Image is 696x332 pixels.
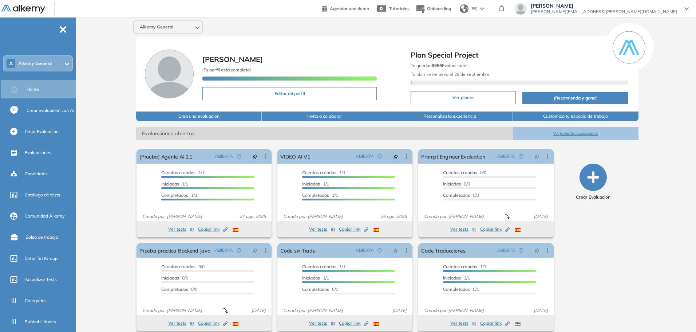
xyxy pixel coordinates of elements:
[377,154,382,159] span: check-circle
[302,170,336,175] span: Cuentas creadas
[443,264,477,269] span: Cuentas creadas
[529,245,545,256] button: pushpin
[252,247,257,253] span: pushpin
[302,286,329,292] span: Completados
[443,192,479,198] span: 0/0
[161,192,197,198] span: 1/1
[161,286,197,292] span: 0/0
[139,149,192,164] a: [Prueba] Agente AI 2.1
[280,149,310,164] a: VIDEO AI V1
[25,276,57,283] span: Actualizar Tests
[247,245,263,256] button: pushpin
[576,164,610,200] button: Crear Evaluación
[25,192,60,198] span: Catálogo de tests
[330,6,369,11] span: Agendar una demo
[280,307,346,314] span: Creado por: [PERSON_NAME]
[421,243,465,258] a: Code Traducciones
[161,264,195,269] span: Cuentas creadas
[25,171,48,177] span: Candidatos
[471,5,477,12] span: ES
[356,247,374,254] span: ABIERTA
[432,63,442,68] b: 9956
[421,213,487,220] span: Creado por: [PERSON_NAME]
[339,319,368,328] button: Copiar link
[322,4,369,12] a: Agendar una demo
[519,154,523,159] span: check-circle
[136,112,262,121] button: Crea una evaluación
[18,60,52,66] span: Alkemy General
[497,247,515,254] span: ABIERTA
[161,181,188,187] span: 1/1
[202,55,263,64] span: [PERSON_NAME]
[389,6,410,11] span: Tutoriales
[161,170,205,175] span: 1/1
[411,50,628,60] span: Plan Special Project
[480,319,510,328] button: Copiar link
[339,320,368,327] span: Copiar link
[25,297,47,304] span: Categorías
[443,275,461,281] span: Iniciadas
[252,153,257,159] span: pushpin
[460,4,468,13] img: world
[480,320,510,327] span: Copiar link
[198,320,228,327] span: Copiar link
[302,275,329,281] span: 1/1
[9,60,13,66] span: A
[421,149,485,164] a: Prompt Engineer Evaluation
[161,275,179,281] span: Iniciadas
[202,87,377,100] button: Editar mi perfil
[356,153,374,160] span: ABIERTA
[415,1,451,17] button: Onboarding
[522,92,628,104] button: ¡Recomienda y gana!
[443,170,477,175] span: Cuentas creadas
[237,248,241,253] span: check-circle
[161,170,195,175] span: Cuentas creadas
[534,153,539,159] span: pushpin
[237,154,241,159] span: check-circle
[393,153,398,159] span: pushpin
[215,247,233,254] span: ABIERTA
[411,71,490,77] span: Tu plan se renueva el
[443,181,461,187] span: Iniciadas
[139,213,205,220] span: Creado por: [PERSON_NAME]
[198,319,228,328] button: Copiar link
[25,319,56,325] span: Subhabilidades
[443,192,470,198] span: Completados
[139,243,211,258] a: Prueba practica Backend Java
[302,286,338,292] span: 0/1
[139,307,205,314] span: Creado por: [PERSON_NAME]
[25,128,59,135] span: Crear Evaluación
[513,112,638,121] button: Customiza tu espacio de trabajo
[450,319,476,328] button: Ver tests
[202,67,251,73] span: ¡Tu perfil está completo!
[145,50,194,98] img: Foto de perfil
[443,275,470,281] span: 1/1
[233,228,238,232] img: ESP
[531,307,551,314] span: [DATE]
[513,127,638,140] button: Ver todas las evaluaciones
[388,151,404,162] button: pushpin
[411,63,468,68] span: Te quedan Evaluaciones
[443,286,470,292] span: Completados
[393,247,398,253] span: pushpin
[480,225,510,234] button: Copiar link
[168,319,194,328] button: Ver tests
[302,264,336,269] span: Cuentas creadas
[27,86,39,93] span: Home
[302,181,320,187] span: Iniciadas
[389,307,410,314] span: [DATE]
[421,307,487,314] span: Creado por: [PERSON_NAME]
[237,213,269,220] span: 27 ago. 2025
[247,151,263,162] button: pushpin
[302,275,320,281] span: Iniciadas
[161,286,188,292] span: Completados
[377,213,410,220] span: 26 ago. 2025
[233,322,238,326] img: ESP
[25,149,51,156] span: Evaluaciones
[302,181,329,187] span: 1/1
[515,228,521,232] img: ESP
[1,5,45,14] img: Logo
[529,151,545,162] button: pushpin
[198,225,228,234] button: Copiar link
[388,245,404,256] button: pushpin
